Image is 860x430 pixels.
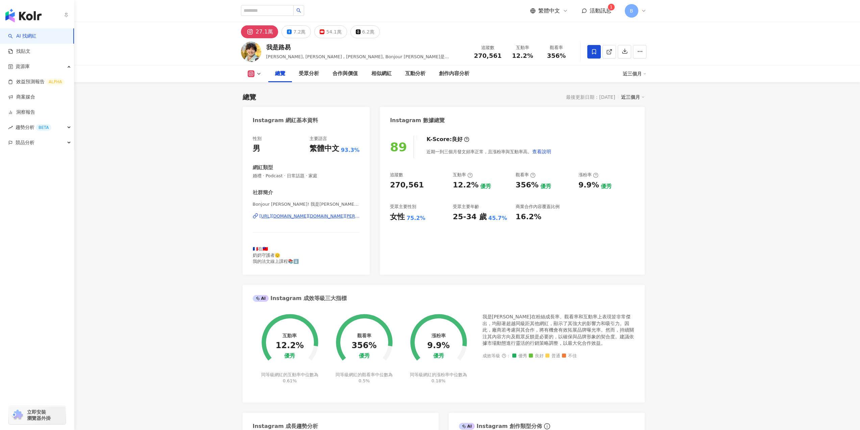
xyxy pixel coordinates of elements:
div: 最後更新日期：[DATE] [566,94,615,100]
div: 受眾分析 [299,70,319,78]
div: 356% [351,341,376,350]
sup: 1 [608,4,615,10]
div: 優秀 [480,183,491,190]
div: 優秀 [433,353,444,359]
span: 270,561 [474,52,502,59]
div: 互動率 [282,333,297,338]
span: 查看說明 [532,149,551,154]
div: 我是[PERSON_NAME]在粉絲成長率、觀看率和互動率上表現皆非常傑出，均顯著超越同級距其他網紅，顯示了其強大的影響力和吸引力。因此，廠商若考慮與其合作，將有機會有效拓展品牌曝光率。然而，持... [483,314,635,347]
div: 356% [516,180,539,190]
a: 找貼文 [8,48,30,55]
div: 近期一到三個月發文頻率正常，且漲粉率與互動率高。 [426,145,551,158]
span: 趨勢分析 [16,120,51,135]
div: 我是路易 [266,43,467,51]
div: K-Score : [426,136,469,143]
span: 競品分析 [16,135,34,150]
div: 優秀 [359,353,370,359]
span: 🇫🇷在🇹🇼 奶奶守護者🫡 我的法文線上課程📚⬇️ [253,246,299,264]
div: [URL][DOMAIN_NAME][DOMAIN_NAME][PERSON_NAME] [260,213,360,219]
span: 優秀 [512,354,527,359]
div: 社群簡介 [253,189,273,196]
div: 相似網紅 [371,70,392,78]
span: 婚禮 · Podcast · 日常話題 · 家庭 [253,173,360,179]
span: B [630,7,633,15]
span: 0.61% [283,378,297,383]
span: 0.18% [432,378,445,383]
span: Bonjour [PERSON_NAME]! 我是[PERSON_NAME] | bonjour.[PERSON_NAME] [253,201,360,207]
a: searchAI 找網紅 [8,33,36,40]
div: 優秀 [601,183,612,190]
div: 商業合作內容覆蓋比例 [516,204,560,210]
div: 性別 [253,136,262,142]
div: 觀看率 [544,44,569,51]
div: 合作與價值 [333,70,358,78]
div: 漲粉率 [432,333,446,338]
div: 互動率 [510,44,536,51]
span: 良好 [529,354,544,359]
div: 同等級網紅的漲粉率中位數為 [409,372,468,384]
div: 優秀 [540,183,551,190]
div: Instagram 創作類型分佈 [459,423,542,430]
div: 12.2% [453,180,478,190]
span: 活動訊息 [590,7,611,14]
div: 良好 [452,136,463,143]
span: 繁體中文 [538,7,560,15]
span: 356% [547,52,566,59]
span: 立即安裝 瀏覽器外掛 [27,409,51,421]
div: 繁體中文 [310,143,339,154]
div: 6.2萬 [362,27,374,37]
span: rise [8,125,13,130]
a: 效益預測報告ALPHA [8,78,65,85]
div: 12.2% [276,341,304,350]
span: 93.3% [341,146,360,154]
a: 洞察報告 [8,109,35,116]
button: 7.2萬 [281,25,311,38]
div: 觀看率 [516,172,536,178]
div: 9.9% [579,180,599,190]
span: 資源庫 [16,59,30,74]
span: [PERSON_NAME], [PERSON_NAME] , [PERSON_NAME], Bonjour [PERSON_NAME]是[PERSON_NAME] [266,54,449,66]
div: AI [253,295,269,302]
div: 女性 [390,212,405,222]
div: 受眾主要年齡 [453,204,479,210]
div: 16.2% [516,212,541,222]
div: BETA [36,124,51,131]
div: 同等級網紅的互動率中位數為 [260,372,319,384]
div: 優秀 [284,353,295,359]
a: chrome extension立即安裝 瀏覽器外掛 [9,406,66,424]
div: 受眾主要性別 [390,204,416,210]
div: Instagram 網紅基本資料 [253,117,318,124]
div: 總覽 [275,70,285,78]
div: Instagram 成長趨勢分析 [253,423,318,430]
div: 主要語言 [310,136,327,142]
div: 成效等級 ： [483,354,635,359]
div: 創作內容分析 [439,70,469,78]
div: 男 [253,143,260,154]
div: 總覽 [243,92,256,102]
button: 6.2萬 [350,25,380,38]
div: 75.2% [407,214,425,222]
div: 27.1萬 [256,27,273,37]
span: 12.2% [512,52,533,59]
div: 近三個月 [621,93,645,101]
a: 商案媒合 [8,94,35,100]
span: 普通 [545,354,560,359]
div: AI [459,423,475,430]
div: 45.7% [488,214,507,222]
div: 270,561 [390,180,424,190]
div: 漲粉率 [579,172,598,178]
div: 54.1萬 [326,27,341,37]
div: 7.2萬 [293,27,305,37]
div: 觀看率 [357,333,371,338]
div: 89 [390,140,407,154]
div: 近三個月 [623,68,646,79]
button: 查看說明 [532,145,551,158]
img: logo [5,9,42,22]
div: 網紅類型 [253,164,273,171]
div: Instagram 成效等級三大指標 [253,295,347,302]
div: 25-34 歲 [453,212,487,222]
img: chrome extension [11,410,24,421]
a: [URL][DOMAIN_NAME][DOMAIN_NAME][PERSON_NAME] [253,213,360,219]
span: 1 [610,5,613,9]
div: 9.9% [427,341,450,350]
